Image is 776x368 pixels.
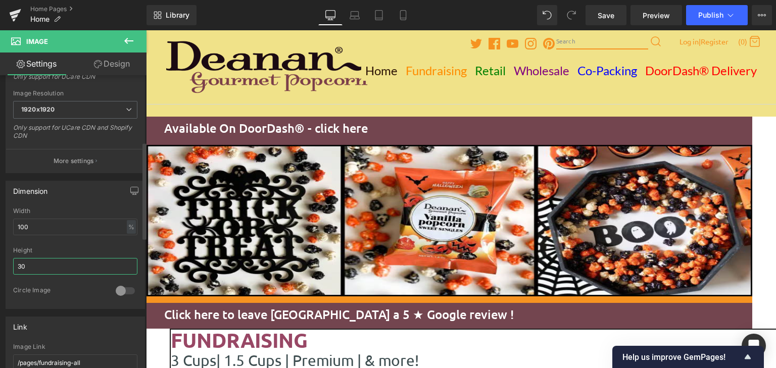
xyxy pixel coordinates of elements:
span: Help us improve GemPages! [622,352,742,362]
div: Only support for UCare CDN and Shopify CDN [13,124,137,146]
div: % [127,220,136,234]
div: Only support for UCare CDN [13,73,137,87]
span: Library [166,11,189,20]
div: Open Intercom Messenger [742,334,766,358]
a: Tablet [367,5,391,25]
span: Preview [643,10,670,21]
div: | [533,1,583,21]
strong: FUNDRAISING [25,296,162,323]
span: Co-Packing [431,33,491,47]
div: Image Resolution [13,90,137,97]
a: Desktop [318,5,343,25]
span: Publish [698,11,723,19]
span: Home [30,15,50,23]
b: 1920x1920 [21,106,55,113]
div: Width [13,207,137,215]
span: Retail [329,33,360,47]
input: Search [410,3,502,19]
a: Home [215,30,256,50]
div: Circle Image [13,286,106,297]
a: Register [555,7,583,16]
a: 3 Cups [25,321,70,339]
a: Home Pages [30,5,147,13]
span: (0) [592,7,601,16]
a: (0) [592,6,615,15]
a: Wholesale [364,30,427,50]
div: Image Link [13,343,137,350]
span: Available On DoorDash® - click here [18,92,222,104]
span: Save [598,10,614,21]
button: Undo [537,5,557,25]
p: More settings [54,156,94,166]
div: Link [13,317,27,331]
span: DoorDash® Delivery [499,33,611,47]
a: Log in [533,7,553,16]
a: Design [75,52,149,75]
a: Laptop [343,5,367,25]
button: Redo [561,5,581,25]
a: | 1.5 Cups | Premium | & more! [70,321,273,339]
div: Height [13,247,137,254]
a: Preview [630,5,682,25]
span: Click here to leave [GEOGRAPHIC_DATA] a 5 ★ Google review ! [18,278,368,290]
button: Show survey - Help us improve GemPages! [622,351,754,363]
button: More settings [6,149,144,173]
div: Primary navigation [215,30,615,50]
input: auto [13,258,137,275]
button: Publish [686,5,748,25]
span: Image [26,37,48,45]
a: Fundraising [256,30,325,50]
input: auto [13,219,137,235]
a: New Library [147,5,197,25]
a: DoorDash® Delivery [495,30,615,50]
a: FUNDRAISING [25,298,162,322]
span: Fundraising [260,33,321,47]
a: Mobile [391,5,415,25]
a: Retail [325,30,364,50]
span: Wholesale [368,33,423,47]
div: Dimension [13,181,48,195]
a: Co-Packing [427,30,495,50]
button: More [752,5,772,25]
